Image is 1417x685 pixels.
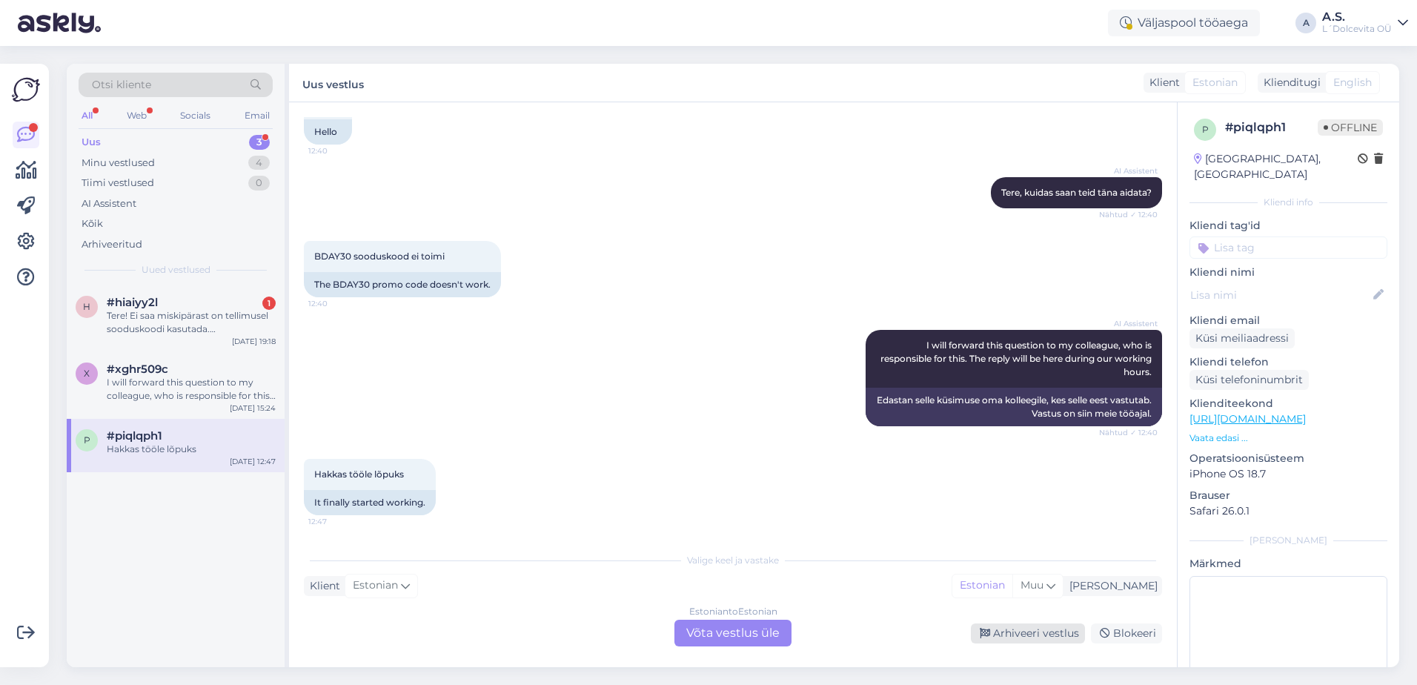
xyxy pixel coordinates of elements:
span: h [83,301,90,312]
a: [URL][DOMAIN_NAME] [1189,412,1306,426]
p: Operatsioonisüsteem [1189,451,1387,466]
span: Estonian [353,578,398,594]
label: Uus vestlus [302,73,364,93]
div: Estonian [952,575,1012,597]
div: Email [242,106,273,125]
div: Klient [1144,75,1180,90]
span: p [1202,124,1209,135]
span: AI Assistent [1102,165,1158,176]
span: Otsi kliente [92,77,151,93]
div: Blokeeri [1091,623,1162,643]
p: Kliendi telefon [1189,354,1387,370]
p: Vaata edasi ... [1189,431,1387,445]
p: Kliendi email [1189,313,1387,328]
div: 3 [249,135,270,150]
span: Tere, kuidas saan teid täna aidata? [1001,187,1152,198]
div: 4 [248,156,270,171]
p: Kliendi nimi [1189,265,1387,280]
span: BDAY30 sooduskood ei toimi [314,251,445,262]
div: 1 [262,297,276,310]
p: Brauser [1189,488,1387,503]
span: #hiaiyy2l [107,296,158,309]
div: [DATE] 15:24 [230,403,276,414]
div: Estonian to Estonian [689,605,777,618]
div: [PERSON_NAME] [1189,534,1387,547]
div: Klient [304,578,340,594]
div: Hello [304,119,352,145]
div: Web [124,106,150,125]
div: [PERSON_NAME] [1063,578,1158,594]
div: A [1295,13,1316,33]
input: Lisa tag [1189,236,1387,259]
div: L´Dolcevita OÜ [1322,23,1392,35]
span: x [84,368,90,379]
p: iPhone OS 18.7 [1189,466,1387,482]
span: 12:40 [308,145,364,156]
span: AI Assistent [1102,318,1158,329]
img: Askly Logo [12,76,40,104]
div: Kõik [82,216,103,231]
div: Klienditugi [1258,75,1321,90]
span: I will forward this question to my colleague, who is responsible for this. The reply will be here... [880,340,1154,377]
div: [DATE] 12:47 [230,456,276,467]
span: Nähtud ✓ 12:40 [1099,427,1158,438]
span: 12:47 [308,516,364,527]
div: # piqlqph1 [1225,119,1318,136]
div: Küsi telefoninumbrit [1189,370,1309,390]
div: Valige keel ja vastake [304,554,1162,567]
a: A.S.L´Dolcevita OÜ [1322,11,1408,35]
span: Offline [1318,119,1383,136]
span: Estonian [1192,75,1238,90]
span: Nähtud ✓ 12:40 [1099,209,1158,220]
div: Küsi meiliaadressi [1189,328,1295,348]
div: 0 [248,176,270,191]
div: Kliendi info [1189,196,1387,209]
p: Safari 26.0.1 [1189,503,1387,519]
div: A.S. [1322,11,1392,23]
div: It finally started working. [304,490,436,515]
span: Muu [1021,578,1043,592]
p: Märkmed [1189,556,1387,572]
div: [DATE] 19:18 [232,336,276,347]
div: AI Assistent [82,196,136,211]
div: All [79,106,96,125]
span: 12:40 [308,298,364,309]
div: Hakkas tööle lõpuks [107,443,276,456]
div: Edastan selle küsimuse oma kolleegile, kes selle eest vastutab. Vastus on siin meie tööajal. [866,388,1162,426]
div: Võta vestlus üle [674,620,792,646]
div: Uus [82,135,101,150]
div: Arhiveeritud [82,237,142,252]
div: Väljaspool tööaega [1108,10,1260,36]
span: #piqlqph1 [107,429,162,443]
span: Hakkas tööle lõpuks [314,469,404,480]
span: p [84,434,90,446]
div: Arhiveeri vestlus [971,623,1085,643]
span: #xghr509c [107,363,168,376]
span: Uued vestlused [142,263,210,277]
div: Tiimi vestlused [82,176,154,191]
p: Klienditeekond [1189,396,1387,411]
div: I will forward this question to my colleague, who is responsible for this. The reply will be here... [107,376,276,403]
span: English [1333,75,1372,90]
div: Socials [177,106,213,125]
div: [GEOGRAPHIC_DATA], [GEOGRAPHIC_DATA] [1194,151,1358,182]
input: Lisa nimi [1190,287,1370,303]
div: Tere! Ei saa miskipärast on tellimusel sooduskoodi kasutada. [EMAIL_ADDRESS][DOMAIN_NAME] [107,309,276,336]
div: The BDAY30 promo code doesn't work. [304,272,501,297]
div: Minu vestlused [82,156,155,171]
p: Kliendi tag'id [1189,218,1387,234]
